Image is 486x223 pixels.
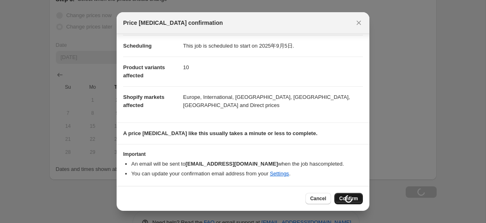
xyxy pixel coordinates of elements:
span: Price [MEDICAL_DATA] confirmation [123,19,223,27]
dd: 10 [183,57,363,78]
b: [EMAIL_ADDRESS][DOMAIN_NAME] [186,161,278,167]
button: Close [353,17,364,28]
li: An email will be sent to when the job has completed . [131,160,363,168]
span: Shopify markets affected [123,94,164,108]
span: Cancel [310,195,326,202]
a: Settings [270,171,289,177]
span: Product variants affected [123,64,165,79]
h3: Important [123,151,363,157]
li: You can update your confirmation email address from your . [131,170,363,178]
b: A price [MEDICAL_DATA] like this usually takes a minute or less to complete. [123,130,318,136]
button: Cancel [305,193,331,204]
dd: Europe, International, [GEOGRAPHIC_DATA], [GEOGRAPHIC_DATA], [GEOGRAPHIC_DATA] and Direct prices [183,86,363,116]
span: Scheduling [123,43,152,49]
dd: This job is scheduled to start on 2025年9月5日. [183,35,363,57]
